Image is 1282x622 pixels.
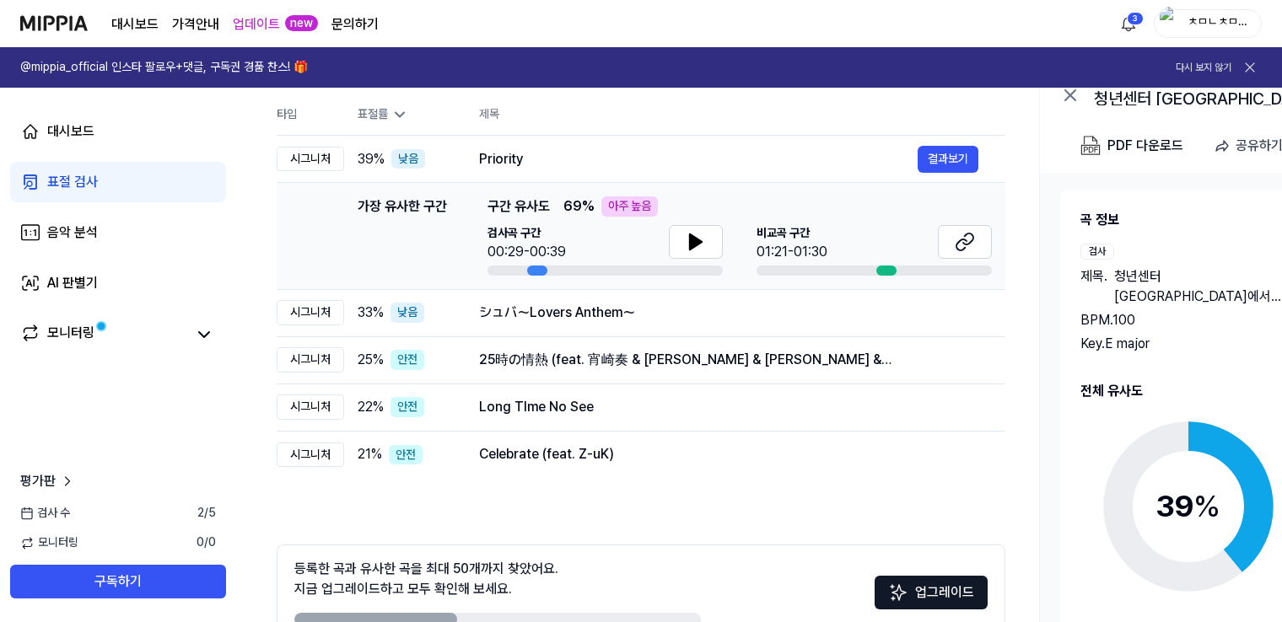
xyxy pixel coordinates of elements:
a: 가격안내 [172,14,219,35]
div: new [285,15,318,32]
th: 타입 [277,94,344,136]
th: 제목 [479,94,1005,135]
div: 낮음 [391,149,425,169]
a: 문의하기 [331,14,379,35]
span: 검사 수 [20,505,70,522]
div: 00:29-00:39 [487,242,566,262]
img: PDF Download [1080,136,1101,156]
div: 시그니처 [277,300,344,325]
div: 대시보드 [47,121,94,142]
div: Celebrate (feat. Z-uK) [479,444,978,464]
div: 낮음 [391,303,424,323]
div: Long TIme No See [479,397,978,417]
div: 시그니처 [277,347,344,373]
div: 25時の情熱 (feat. 宵崎奏 & [PERSON_NAME] & [PERSON_NAME] & [PERSON_NAME] & [PERSON_NAME]) [479,350,978,370]
button: 구독하기 [10,565,226,598]
div: 시그니처 [277,147,344,172]
div: 시그니처 [277,394,344,420]
span: 69 % [563,196,595,217]
span: 모니터링 [20,534,78,551]
div: 검사 [1080,244,1114,260]
div: ㅊㅁㄴㅊㅁㅁㄴㅇ [1185,13,1251,32]
a: 대시보드 [111,14,159,35]
span: 구간 유사도 [487,196,550,217]
button: 결과보기 [918,146,978,173]
img: profile [1160,7,1180,40]
div: 표절률 [358,106,452,123]
div: 아주 높음 [601,196,658,217]
span: 0 / 0 [197,534,216,551]
span: % [1193,488,1220,524]
span: 2 / 5 [197,505,216,522]
a: 음악 분석 [10,212,226,253]
h1: @mippia_official 인스타 팔로우+댓글, 구독권 경품 찬스! 🎁 [20,59,308,76]
button: profileㅊㅁㄴㅊㅁㅁㄴㅇ [1154,9,1262,38]
div: 모니터링 [47,323,94,346]
a: 평가판 [20,471,76,491]
div: 표절 검사 [47,172,98,192]
span: 33 % [358,303,384,323]
span: 검사곡 구간 [487,225,566,242]
img: 알림 [1118,13,1139,34]
div: 39 [1155,484,1220,529]
button: PDF 다운로드 [1077,129,1187,163]
a: 대시보드 [10,111,226,152]
div: 3 [1127,12,1144,25]
span: 39 % [358,149,385,169]
div: 등록한 곡과 유사한 곡을 최대 50개까지 찾았어요. 지금 업그레이드하고 모두 확인해 보세요. [294,559,558,599]
a: 모니터링 [20,323,186,346]
span: 22 % [358,397,384,417]
img: Sparkles [888,582,908,603]
div: 시그니처 [277,442,344,468]
a: AI 판별기 [10,263,226,303]
div: 음악 분석 [47,223,98,243]
div: シュバ～Lovers Anthem～ [479,303,978,323]
a: 업데이트 [233,14,280,35]
span: 제목 . [1080,266,1107,307]
div: AI 판별기 [47,273,98,293]
button: 알림3 [1115,10,1142,37]
div: 안전 [391,397,424,417]
span: 25 % [358,350,384,370]
div: 가장 유사한 구간 [358,196,447,276]
div: Priority [479,149,918,169]
div: 01:21-01:30 [757,242,827,262]
button: 다시 보지 않기 [1176,61,1231,75]
a: 표절 검사 [10,162,226,202]
a: Sparkles업그레이드 [875,590,988,606]
span: 21 % [358,444,382,464]
span: 평가판 [20,471,56,491]
div: PDF 다운로드 [1107,135,1183,157]
div: 안전 [389,445,423,465]
div: 안전 [391,350,424,370]
span: 비교곡 구간 [757,225,827,242]
button: 업그레이드 [875,576,988,609]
